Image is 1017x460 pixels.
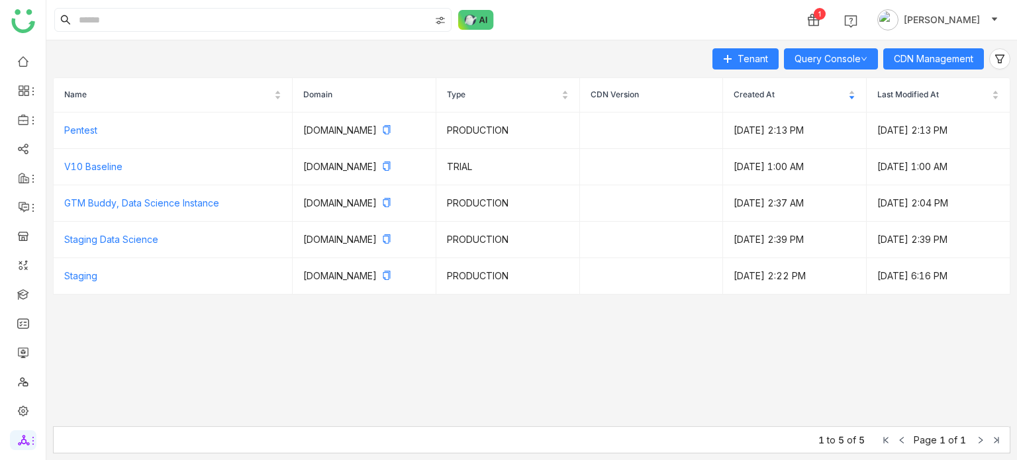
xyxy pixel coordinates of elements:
[847,434,856,445] span: of
[436,258,580,295] td: PRODUCTION
[867,113,1010,149] td: [DATE] 2:13 PM
[818,434,824,445] span: 1
[580,78,724,113] th: CDN Version
[795,53,867,64] a: Query Console
[436,149,580,185] td: TRIAL
[303,123,425,138] p: [DOMAIN_NAME]
[784,48,878,69] button: Query Console
[867,185,1010,222] td: [DATE] 2:04 PM
[435,15,446,26] img: search-type.svg
[838,434,844,445] span: 5
[867,222,1010,258] td: [DATE] 2:39 PM
[867,258,1010,295] td: [DATE] 6:16 PM
[723,258,867,295] td: [DATE] 2:22 PM
[723,185,867,222] td: [DATE] 2:37 AM
[877,9,898,30] img: avatar
[875,9,1001,30] button: [PERSON_NAME]
[723,149,867,185] td: [DATE] 1:00 AM
[436,185,580,222] td: PRODUCTION
[960,434,966,445] span: 1
[883,48,984,69] button: CDN Management
[894,52,973,66] span: CDN Management
[11,9,35,33] img: logo
[738,52,768,66] span: Tenant
[64,124,97,136] a: Pentest
[859,434,865,445] span: 5
[867,149,1010,185] td: [DATE] 1:00 AM
[436,113,580,149] td: PRODUCTION
[64,197,219,208] a: GTM Buddy, Data Science Instance
[458,10,494,30] img: ask-buddy-normal.svg
[293,78,436,113] th: Domain
[723,113,867,149] td: [DATE] 2:13 PM
[64,270,97,281] a: Staging
[914,434,937,445] span: Page
[712,48,779,69] button: Tenant
[814,8,826,20] div: 1
[844,15,857,28] img: help.svg
[64,234,158,245] a: Staging Data Science
[303,160,425,174] p: [DOMAIN_NAME]
[827,434,836,445] span: to
[303,196,425,210] p: [DOMAIN_NAME]
[64,161,122,172] a: V10 Baseline
[436,222,580,258] td: PRODUCTION
[303,269,425,283] p: [DOMAIN_NAME]
[303,232,425,247] p: [DOMAIN_NAME]
[940,434,945,445] span: 1
[723,222,867,258] td: [DATE] 2:39 PM
[904,13,980,27] span: [PERSON_NAME]
[948,434,957,445] span: of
